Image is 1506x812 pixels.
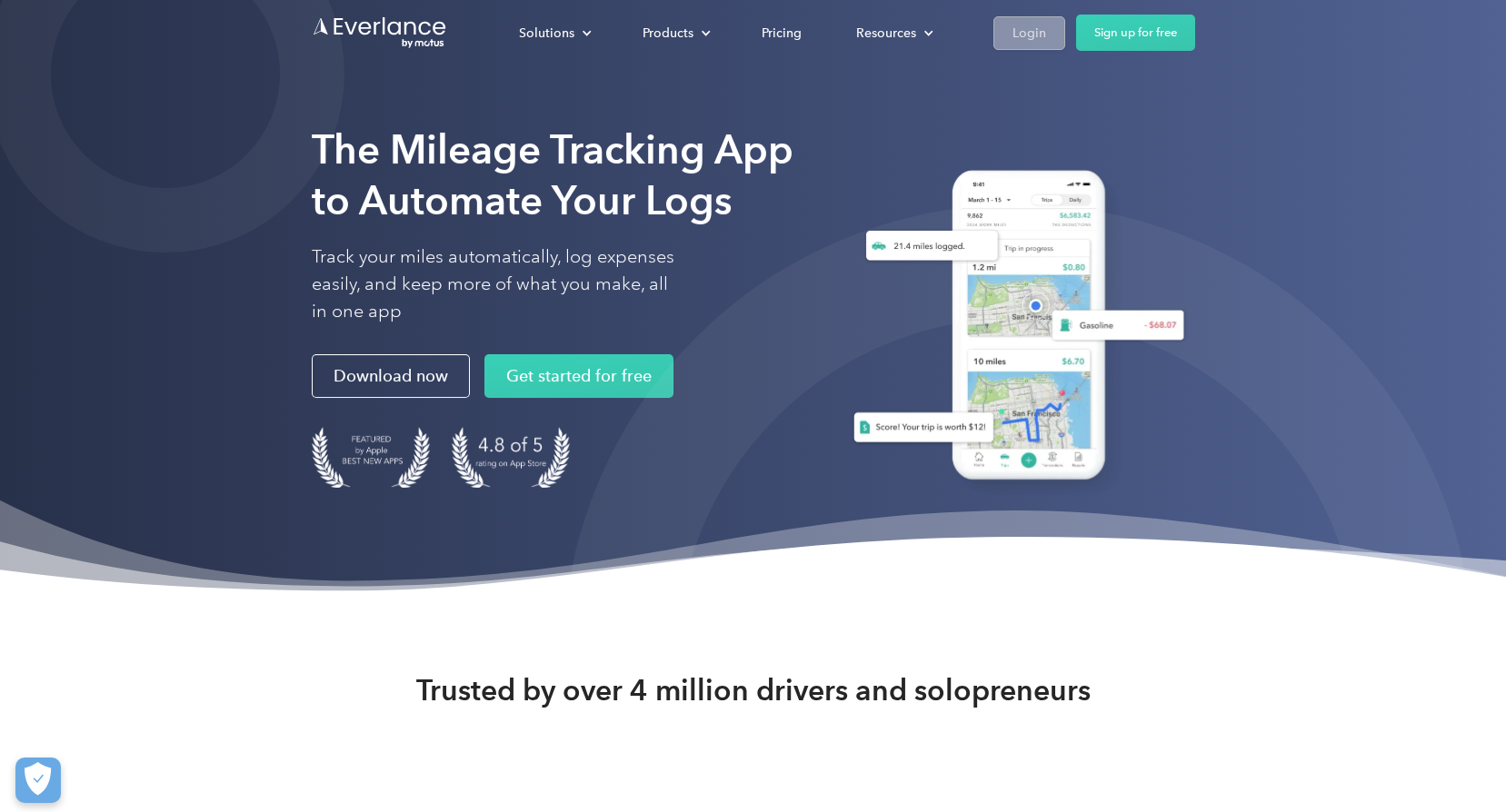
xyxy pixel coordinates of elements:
p: Track your miles automatically, log expenses easily, and keep more of what you make, all in one app [312,243,675,325]
div: Solutions [501,17,606,49]
img: 4.9 out of 5 stars on the app store [452,427,570,488]
img: Badge for Featured by Apple Best New Apps [312,427,430,488]
div: Resources [856,22,916,45]
a: Download now [312,354,470,398]
div: Products [624,17,725,49]
a: Go to homepage [312,15,448,50]
strong: Trusted by over 4 million drivers and solopreneurs [416,672,1091,708]
div: Login [1012,22,1046,45]
a: Login [993,16,1065,50]
button: Cookies Settings [15,758,61,803]
strong: The Mileage Tracking App to Automate Your Logs [312,125,793,224]
a: Pricing [743,17,820,49]
a: Sign up for free [1076,15,1195,51]
div: Solutions [519,22,574,45]
div: Pricing [762,22,802,45]
a: Get started for free [484,354,673,398]
div: Products [643,22,693,45]
img: Everlance, mileage tracker app, expense tracking app [832,156,1195,500]
div: Resources [838,17,948,49]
